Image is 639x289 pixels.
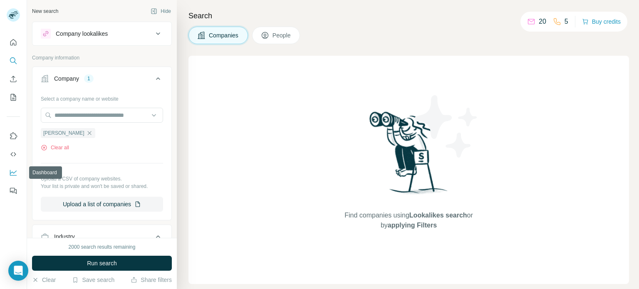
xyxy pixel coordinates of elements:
[565,17,568,27] p: 5
[87,259,117,267] span: Run search
[7,35,20,50] button: Quick start
[41,175,163,183] p: Upload a CSV of company websites.
[272,31,292,40] span: People
[84,75,94,82] div: 1
[188,10,629,22] h4: Search
[32,24,171,44] button: Company lookalikes
[342,210,475,230] span: Find companies using or by
[54,232,75,241] div: Industry
[56,30,108,38] div: Company lookalikes
[41,92,163,103] div: Select a company name or website
[41,144,69,151] button: Clear all
[7,90,20,105] button: My lists
[7,53,20,68] button: Search
[41,183,163,190] p: Your list is private and won't be saved or shared.
[409,212,467,219] span: Lookalikes search
[32,276,56,284] button: Clear
[209,31,239,40] span: Companies
[582,16,621,27] button: Buy credits
[7,165,20,180] button: Dashboard
[43,129,84,137] span: [PERSON_NAME]
[7,183,20,198] button: Feedback
[69,243,136,251] div: 2000 search results remaining
[32,54,172,62] p: Company information
[131,276,172,284] button: Share filters
[32,7,58,15] div: New search
[7,128,20,143] button: Use Surfe on LinkedIn
[409,89,484,164] img: Surfe Illustration - Stars
[32,69,171,92] button: Company1
[7,147,20,162] button: Use Surfe API
[32,256,172,271] button: Run search
[388,222,437,229] span: applying Filters
[145,5,177,17] button: Hide
[7,72,20,86] button: Enrich CSV
[72,276,114,284] button: Save search
[32,227,171,250] button: Industry
[54,74,79,83] div: Company
[8,261,28,281] div: Open Intercom Messenger
[41,197,163,212] button: Upload a list of companies
[366,109,452,202] img: Surfe Illustration - Woman searching with binoculars
[539,17,546,27] p: 20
